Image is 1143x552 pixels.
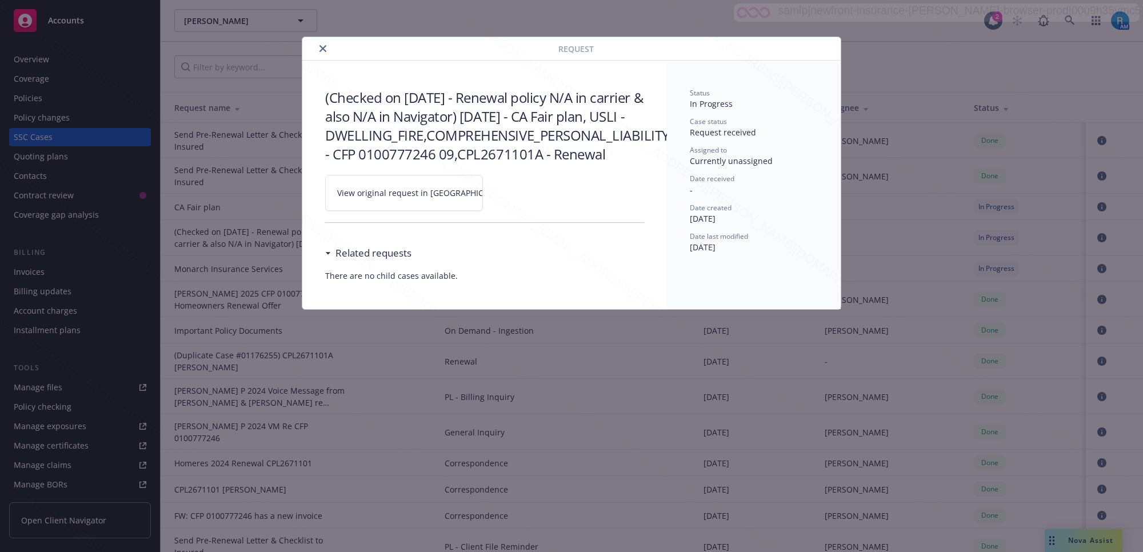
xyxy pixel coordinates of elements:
span: [DATE] [690,213,716,224]
span: Request received [690,127,756,138]
span: Case status [690,117,727,126]
span: - [690,185,693,195]
span: Status [690,88,710,98]
span: Date last modified [690,231,748,241]
span: Date received [690,174,734,183]
span: In Progress [690,98,733,109]
span: View original request in [GEOGRAPHIC_DATA] [337,187,510,199]
h3: (Checked on [DATE] - Renewal policy N/A in carrier & also N/A in Navigator) [DATE] - CA Fair plan... [325,88,644,163]
a: View original request in [GEOGRAPHIC_DATA] [325,175,483,211]
span: Currently unassigned [690,155,773,166]
div: Related requests [325,246,411,261]
button: close [316,42,330,55]
span: There are no child cases available. [325,270,644,282]
span: Date created [690,203,732,213]
span: Assigned to [690,145,727,155]
span: [DATE] [690,242,716,253]
h3: Related requests [335,246,411,261]
span: Request [558,43,594,55]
